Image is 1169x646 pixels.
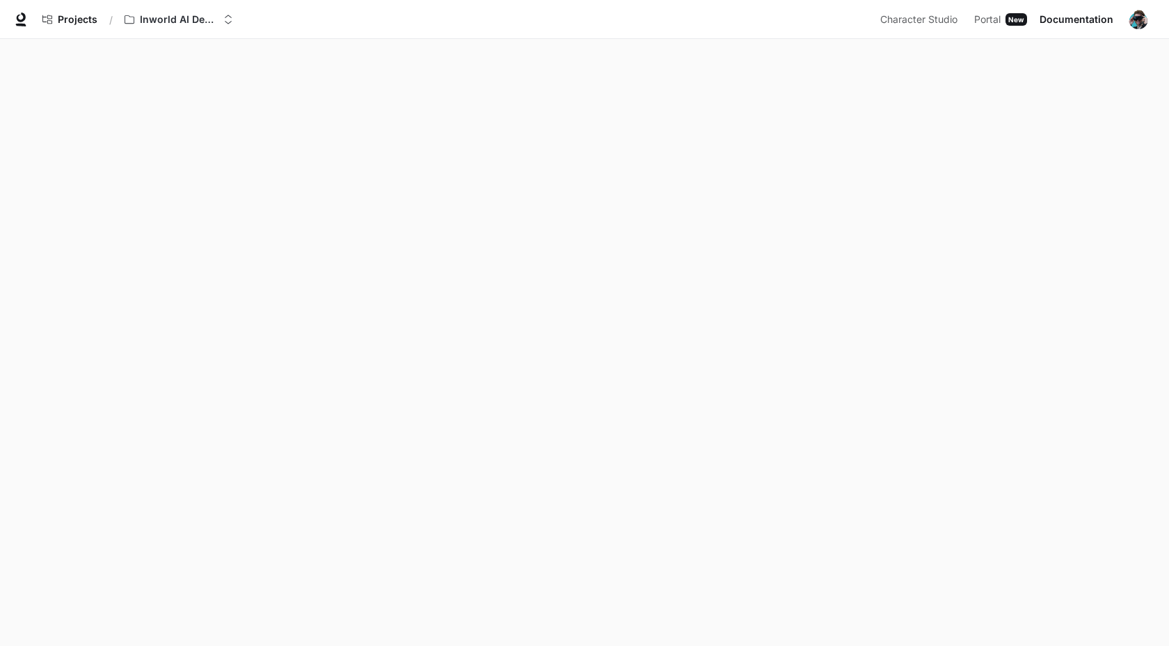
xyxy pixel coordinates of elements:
a: Go to projects [36,6,104,33]
img: User avatar [1129,10,1148,29]
p: Inworld AI Demos [140,14,218,26]
span: Projects [58,14,97,26]
span: Character Studio [880,11,957,29]
button: User avatar [1124,6,1152,33]
div: / [104,13,118,27]
span: Documentation [1040,11,1113,29]
a: PortalNew [969,6,1033,33]
a: Documentation [1034,6,1119,33]
a: Character Studio [875,6,967,33]
button: Open workspace menu [118,6,239,33]
span: Portal [974,11,1001,29]
div: New [1005,13,1027,26]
